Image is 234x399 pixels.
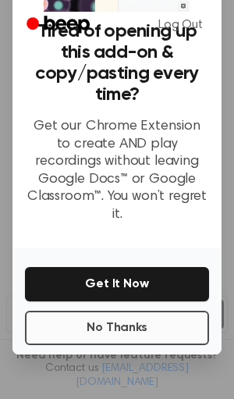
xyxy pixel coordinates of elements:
a: Beep [16,10,104,41]
h3: Tired of opening up this add-on & copy/pasting every time? [25,21,209,105]
button: No Thanks [25,311,209,345]
a: Log Out [143,6,218,44]
button: Get It Now [25,267,209,301]
p: Get our Chrome Extension to create AND play recordings without leaving Google Docs™ or Google Cla... [25,118,209,223]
